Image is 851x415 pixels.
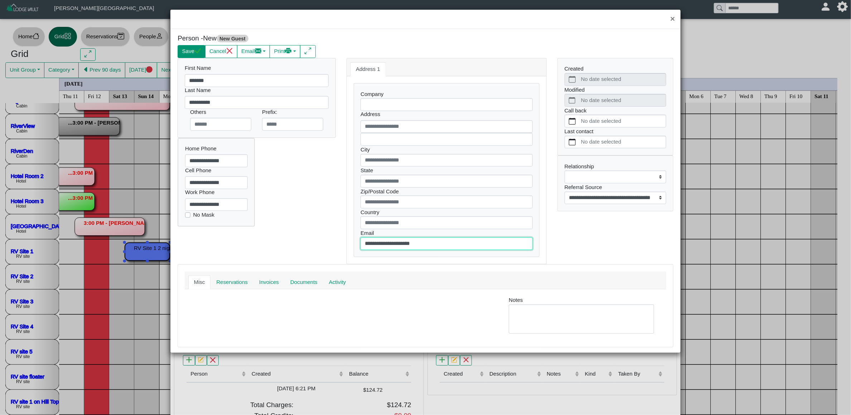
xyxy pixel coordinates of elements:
[580,136,666,148] label: No date selected
[205,45,237,58] button: Cancelx
[237,45,270,58] button: Emailenvelope fill
[300,45,315,58] button: arrows angle expand
[194,48,201,54] svg: check
[226,48,233,54] svg: x
[178,45,205,58] button: Savecheck
[178,34,420,43] h5: Person -
[185,65,329,71] h6: First Name
[255,48,262,54] svg: envelope fill
[569,118,576,125] svg: calendar
[285,275,323,290] a: Documents
[185,167,248,174] h6: Cell Phone
[193,211,214,219] label: No Mask
[323,275,352,290] a: Activity
[503,296,659,334] div: Notes
[185,145,248,152] h6: Home Phone
[253,275,285,290] a: Invoices
[185,189,248,196] h6: Work Phone
[185,87,329,93] h6: Last Name
[190,109,251,115] h6: Others
[558,58,673,155] div: Created Modified Call back Last contact
[558,156,673,211] div: Relationship Referral Source
[305,48,311,54] svg: arrows angle expand
[580,115,666,127] label: No date selected
[565,136,580,148] button: calendar
[350,62,386,77] a: Address 1
[203,34,217,42] i: New
[211,275,253,290] a: Reservations
[270,45,300,58] button: Printprinter fill
[188,275,211,290] a: Misc
[354,83,540,257] div: Company City State Zip/Postal Code Country Email
[285,48,292,54] svg: printer fill
[665,10,680,29] button: Close
[361,111,532,117] h6: Address
[262,109,323,115] h6: Prefix:
[565,115,580,127] button: calendar
[569,139,576,145] svg: calendar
